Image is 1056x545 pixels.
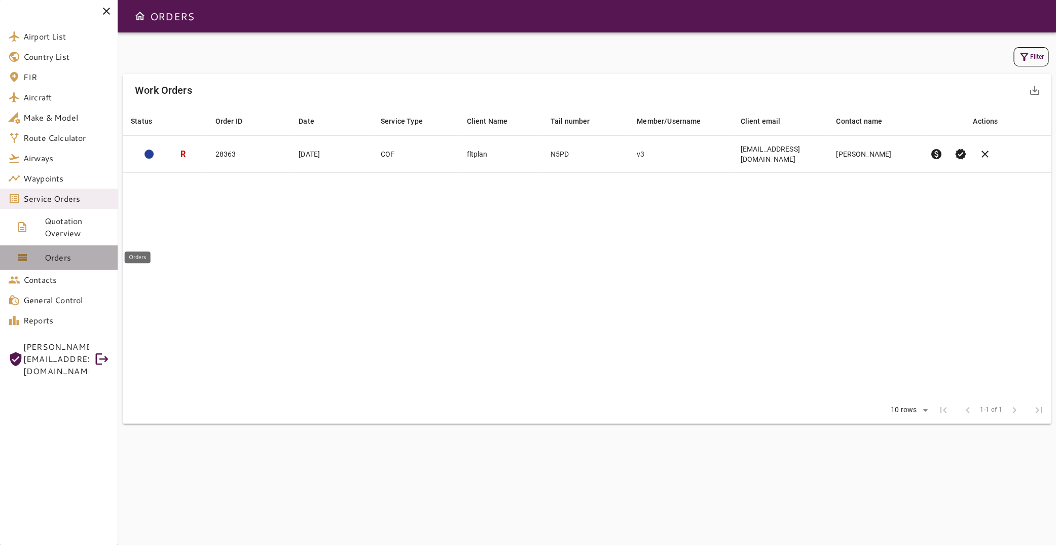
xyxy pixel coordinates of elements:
[956,398,980,422] span: Previous Page
[299,115,314,127] div: Date
[930,148,942,160] span: paid
[828,136,922,173] td: [PERSON_NAME]
[979,148,991,160] span: clear
[130,6,150,26] button: Open drawer
[135,82,192,98] h6: Work Orders
[740,115,780,127] div: Client email
[637,115,714,127] span: Member/Username
[23,71,110,83] span: FIR
[973,142,997,166] button: Cancel order
[980,405,1002,415] span: 1-1 of 1
[23,193,110,205] span: Service Orders
[542,136,629,173] td: N5PD
[45,215,110,239] span: Quotation Overview
[836,115,882,127] div: Contact name
[180,149,186,160] h3: R
[23,91,110,103] span: Aircraft
[23,341,89,377] span: [PERSON_NAME][EMAIL_ADDRESS][DOMAIN_NAME]
[1023,78,1047,102] button: Export
[144,150,154,159] div: ADMIN
[23,314,110,326] span: Reports
[637,115,701,127] div: Member/Username
[23,152,110,164] span: Airways
[1029,84,1041,96] span: save_alt
[955,148,967,160] span: verified
[23,132,110,144] span: Route Calculator
[888,406,919,414] div: 10 rows
[23,294,110,306] span: General Control
[732,136,828,173] td: [EMAIL_ADDRESS][DOMAIN_NAME]
[207,136,290,173] td: 28363
[23,172,110,185] span: Waypoints
[931,398,956,422] span: First Page
[23,274,110,286] span: Contacts
[381,115,423,127] div: Service Type
[215,115,256,127] span: Order ID
[740,115,793,127] span: Client email
[836,115,895,127] span: Contact name
[551,115,603,127] span: Tail number
[458,136,542,173] td: fltplan
[1013,47,1048,66] button: Filter
[466,115,521,127] span: Client Name
[466,115,507,127] div: Client Name
[45,251,110,264] span: Orders
[1002,398,1027,422] span: Next Page
[629,136,732,173] td: v3
[290,136,373,173] td: [DATE]
[551,115,590,127] div: Tail number
[215,115,242,127] div: Order ID
[299,115,327,127] span: Date
[381,115,436,127] span: Service Type
[131,115,152,127] div: Status
[924,142,949,166] button: Pre-Invoice order
[125,251,151,263] div: Orders
[884,403,931,418] div: 10 rows
[373,136,458,173] td: COF
[150,8,194,24] h6: ORDERS
[23,51,110,63] span: Country List
[131,115,165,127] span: Status
[1027,398,1051,422] span: Last Page
[23,112,110,124] span: Make & Model
[23,30,110,43] span: Airport List
[949,142,973,166] button: Set Permit Ready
